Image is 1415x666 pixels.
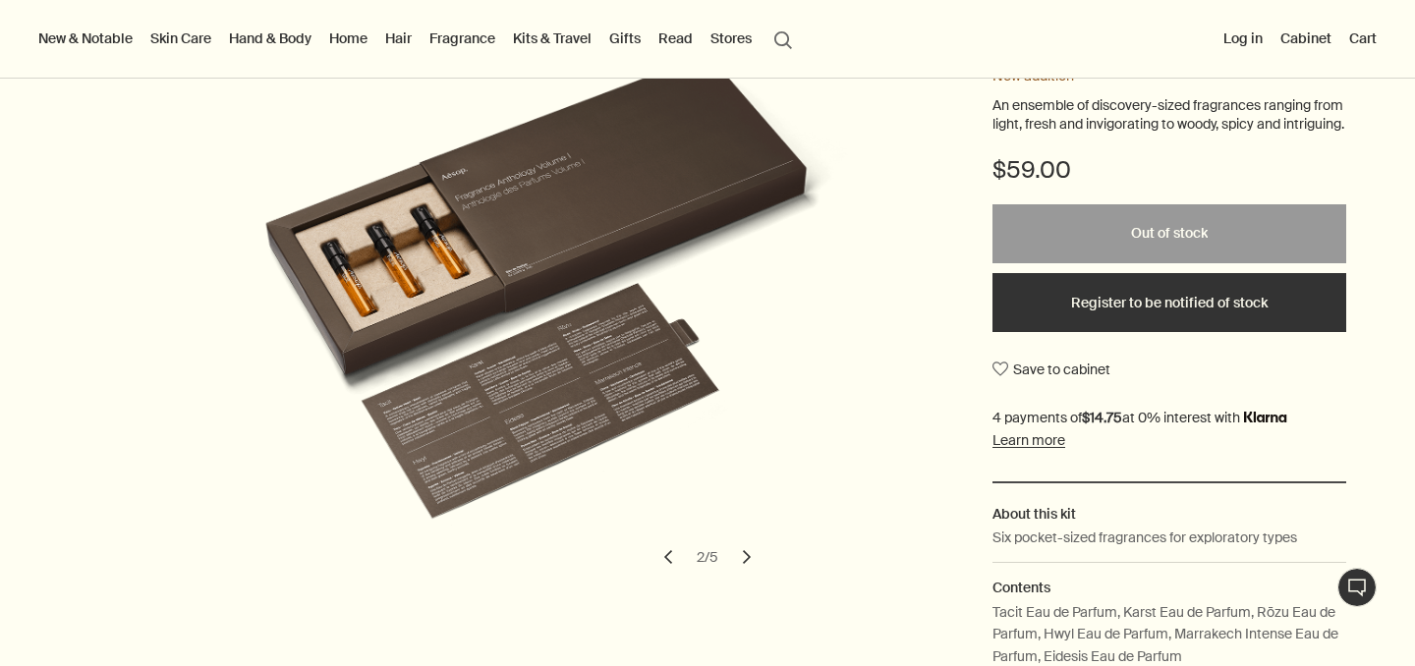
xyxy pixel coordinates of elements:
a: Hand & Body [225,26,315,51]
a: Cabinet [1276,26,1335,51]
img: Back of Fragrance Anthology gift box [141,53,967,554]
h2: About this kit [992,503,1346,525]
button: New & Notable [34,26,137,51]
button: Register to be notified of stock [992,273,1346,332]
p: An ensemble of discovery-sized fragrances ranging from light, fresh and invigorating to woody, sp... [992,96,1346,135]
img: Top view of Fragrance Anthology [130,53,955,554]
button: Log in [1219,26,1267,51]
button: Live Assistance [1337,568,1377,607]
button: Open search [765,20,801,57]
button: Stores [707,26,756,51]
a: Hair [381,26,416,51]
a: Home [325,26,371,51]
button: Cart [1345,26,1381,51]
button: next slide [725,535,768,579]
div: Fragrance Anthology Volume I [118,53,943,579]
a: Kits & Travel [509,26,595,51]
a: Fragrance [425,26,499,51]
a: Gifts [605,26,645,51]
a: Read [654,26,697,51]
button: previous slide [647,535,690,579]
button: Save to cabinet [992,352,1110,387]
button: Out of stock - $59.00 [992,204,1346,263]
span: $59.00 [992,154,1071,186]
img: Six small vials of fragrance housed in a paper pulp carton with a decorative sleeve. [118,53,943,554]
img: Fragrance Anthology in a cardbox [124,53,949,554]
p: Six pocket-sized fragrances for exploratory types [992,527,1297,548]
img: The front box view of Fragrance Anthology [136,53,961,554]
a: Skin Care [146,26,215,51]
h2: Contents [992,577,1346,598]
